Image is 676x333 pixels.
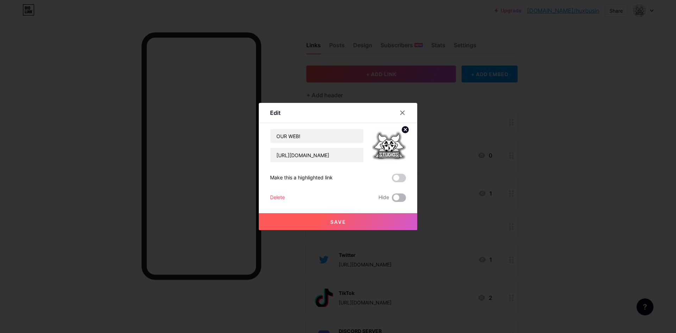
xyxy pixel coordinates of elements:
[259,213,417,230] button: Save
[270,174,333,182] div: Make this a highlighted link
[270,109,281,117] div: Edit
[378,193,389,202] span: Hide
[330,219,346,225] span: Save
[372,129,406,162] img: link_thumbnail
[270,129,363,143] input: Title
[270,148,363,162] input: URL
[270,193,285,202] div: Delete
